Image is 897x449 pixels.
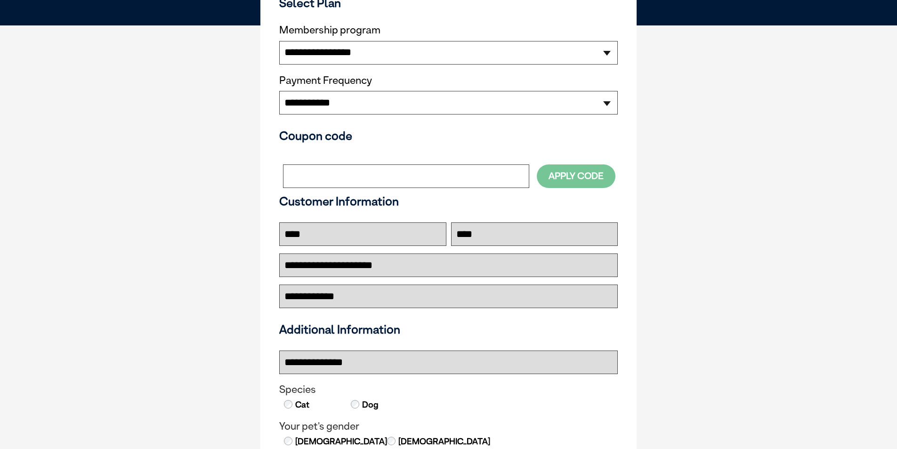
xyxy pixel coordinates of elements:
label: Membership program [279,24,618,36]
legend: Your pet's gender [279,420,618,433]
legend: Species [279,384,618,396]
h3: Customer Information [279,194,618,208]
h3: Additional Information [275,322,622,336]
label: Payment Frequency [279,74,372,87]
button: Apply Code [537,164,615,188]
h3: Coupon code [279,129,618,143]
